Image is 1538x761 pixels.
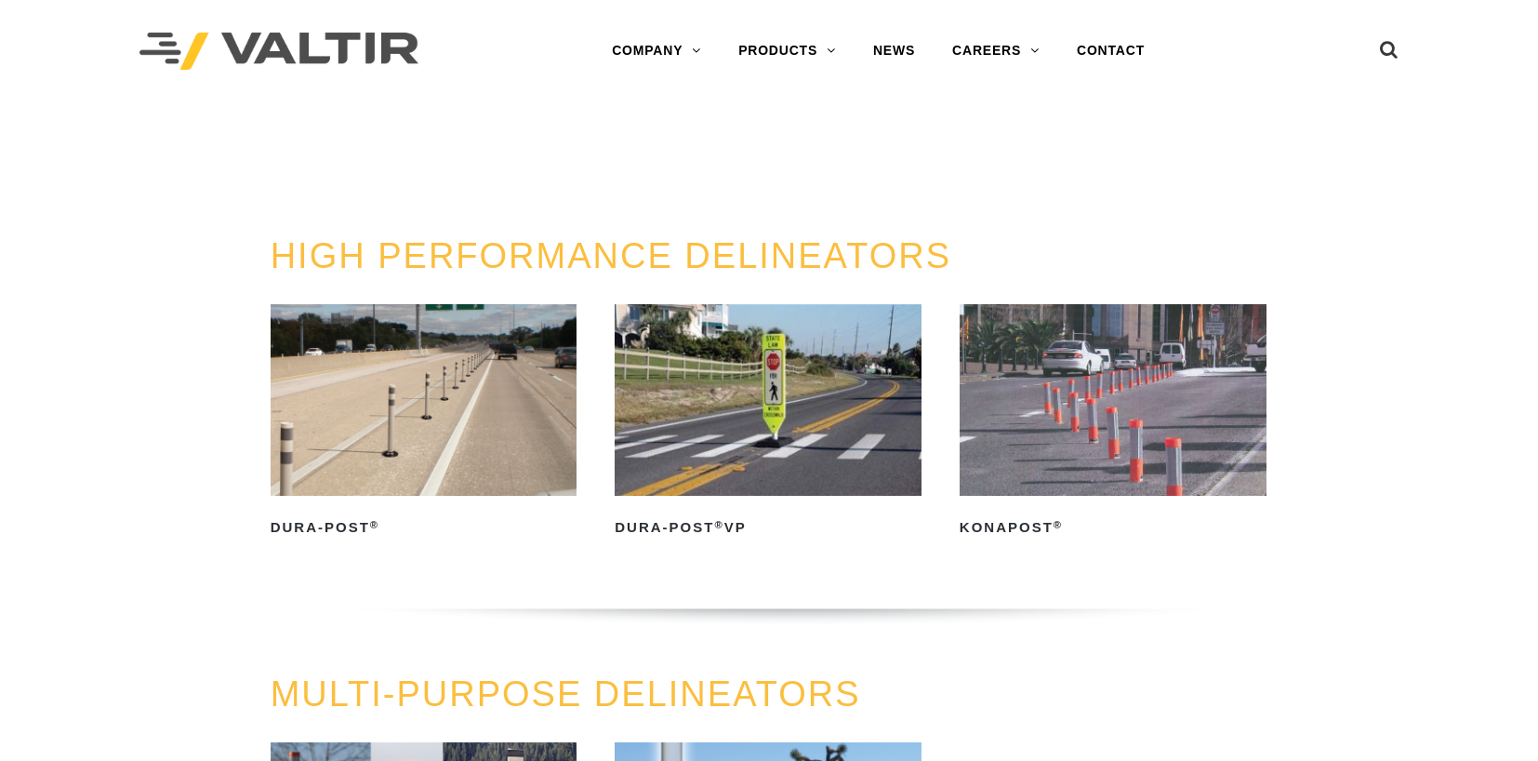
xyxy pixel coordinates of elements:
[370,519,379,530] sup: ®
[271,304,577,542] a: Dura-Post®
[271,236,951,275] a: HIGH PERFORMANCE DELINEATORS
[1054,519,1063,530] sup: ®
[271,513,577,542] h2: Dura-Post
[615,304,921,542] a: Dura-Post®VP
[593,33,720,70] a: COMPANY
[960,304,1266,542] a: KonaPost®
[960,513,1266,542] h2: KonaPost
[714,519,723,530] sup: ®
[139,33,418,71] img: Valtir
[271,674,861,714] a: MULTI-PURPOSE DELINEATORS
[720,33,855,70] a: PRODUCTS
[615,513,921,542] h2: Dura-Post VP
[934,33,1058,70] a: CAREERS
[855,33,934,70] a: NEWS
[1058,33,1163,70] a: CONTACT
